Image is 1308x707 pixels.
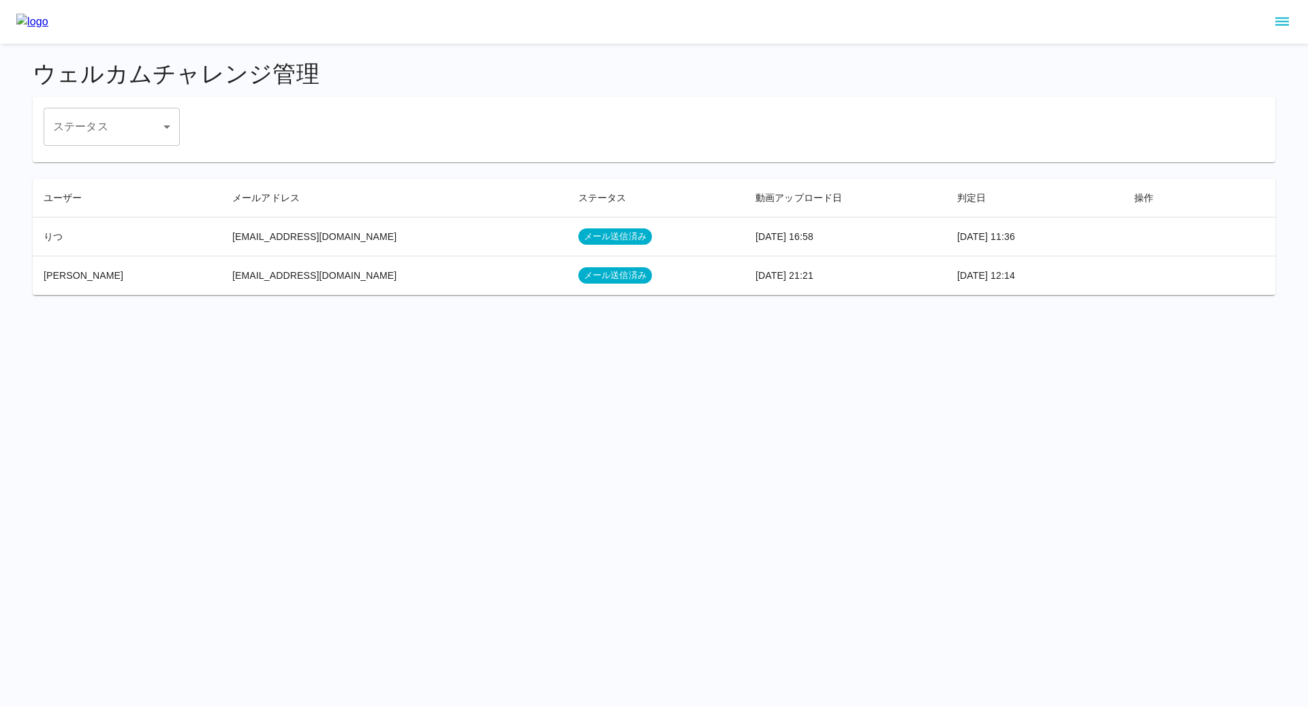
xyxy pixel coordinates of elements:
td: [PERSON_NAME] [33,256,221,295]
td: [DATE] 11:36 [946,217,1123,256]
td: りつ [33,217,221,256]
div: ​ [44,108,180,146]
td: [DATE] 21:21 [745,256,946,295]
span: メール送信済み [578,269,652,282]
th: 判定日 [946,179,1123,217]
td: [DATE] 12:14 [946,256,1123,295]
td: [EMAIL_ADDRESS][DOMAIN_NAME] [221,217,567,256]
button: sidemenu [1271,10,1294,33]
th: ステータス [567,179,745,217]
td: [EMAIL_ADDRESS][DOMAIN_NAME] [221,256,567,295]
th: ユーザー [33,179,221,217]
img: logo [16,14,48,30]
td: [DATE] 16:58 [745,217,946,256]
th: 操作 [1123,179,1275,217]
h4: ウェルカムチャレンジ管理 [33,60,1275,89]
th: メールアドレス [221,179,567,217]
th: 動画アップロード日 [745,179,946,217]
span: メール送信済み [578,230,652,243]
